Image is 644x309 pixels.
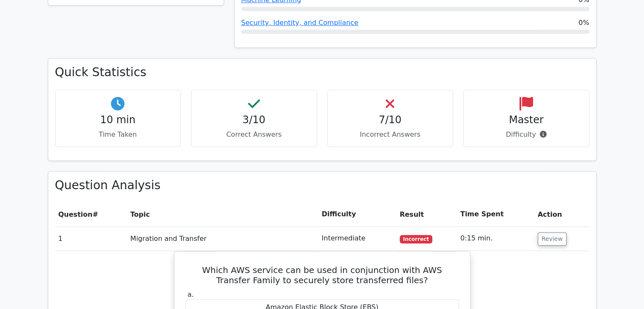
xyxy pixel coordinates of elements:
[470,130,582,140] p: Difficulty
[127,226,318,251] td: Migration and Transfer
[58,210,93,218] span: Question
[127,202,318,226] th: Topic
[241,19,359,27] a: Security, Identity, and Compliance
[55,202,127,226] th: #
[334,114,446,126] h4: 7/10
[534,202,589,226] th: Action
[457,202,534,226] th: Time Spent
[62,114,174,126] h4: 10 min
[396,202,457,226] th: Result
[578,18,589,28] span: 0%
[538,232,567,246] button: Review
[400,235,432,243] span: Incorrect
[55,65,589,80] h3: Quick Statistics
[457,226,534,251] td: 0:15 min.
[318,202,396,226] th: Difficulty
[55,226,127,251] td: 1
[185,265,460,285] h5: Which AWS service can be used in conjunction with AWS Transfer Family to securely store transferr...
[62,130,174,140] p: Time Taken
[198,130,310,140] p: Correct Answers
[334,130,446,140] p: Incorrect Answers
[318,226,396,251] td: Intermediate
[55,178,589,193] h3: Question Analysis
[198,114,310,126] h4: 3/10
[470,114,582,126] h4: Master
[188,290,194,298] span: a.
